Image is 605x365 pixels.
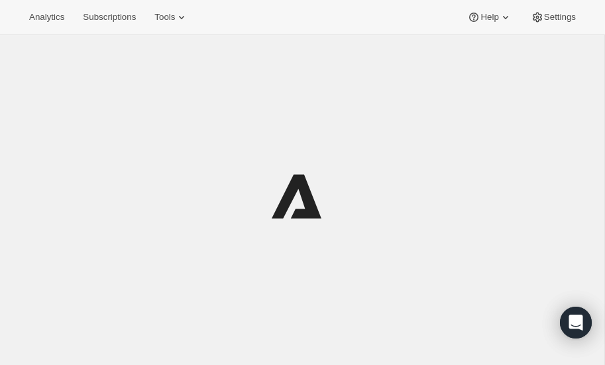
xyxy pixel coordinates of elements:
[21,8,72,26] button: Analytics
[146,8,196,26] button: Tools
[75,8,144,26] button: Subscriptions
[29,12,64,23] span: Analytics
[480,12,498,23] span: Help
[560,307,592,339] div: Open Intercom Messenger
[523,8,584,26] button: Settings
[154,12,175,23] span: Tools
[544,12,576,23] span: Settings
[83,12,136,23] span: Subscriptions
[459,8,520,26] button: Help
